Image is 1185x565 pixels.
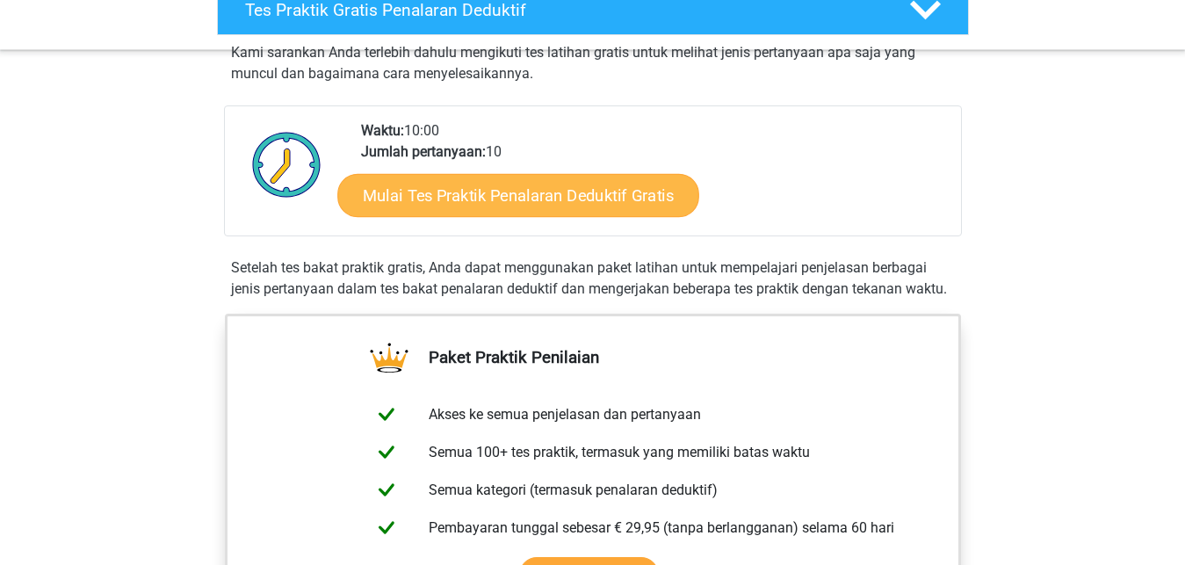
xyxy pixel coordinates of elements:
[363,185,674,205] font: Mulai Tes Praktik Penalaran Deduktif Gratis
[231,259,947,297] font: Setelah tes bakat praktik gratis, Anda dapat menggunakan paket latihan untuk mempelajari penjelas...
[361,122,404,139] font: Waktu:
[242,120,331,208] img: Jam
[361,143,486,160] font: Jumlah pertanyaan:
[404,122,439,139] font: 10:00
[231,44,915,82] font: Kami sarankan Anda terlebih dahulu mengikuti tes latihan gratis untuk melihat jenis pertanyaan ap...
[486,143,502,160] font: 10
[337,173,699,217] a: Mulai Tes Praktik Penalaran Deduktif Gratis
